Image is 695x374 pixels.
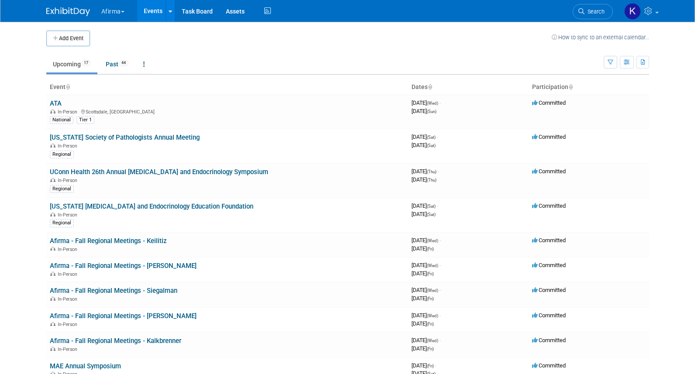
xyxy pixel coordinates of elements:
[408,80,529,95] th: Dates
[427,204,436,209] span: (Sat)
[411,262,441,268] span: [DATE]
[411,245,434,252] span: [DATE]
[50,178,55,182] img: In-Person Event
[573,4,613,19] a: Search
[584,8,605,15] span: Search
[50,212,55,216] img: In-Person Event
[411,168,439,175] span: [DATE]
[50,116,73,124] div: National
[427,247,434,251] span: (Fri)
[50,322,55,326] img: In-Person Event
[439,100,441,106] span: -
[50,312,197,320] a: Afirma - Fall Regional Meetings - [PERSON_NAME]
[438,168,439,175] span: -
[428,83,432,90] a: Sort by Start Date
[46,56,97,72] a: Upcoming17
[411,134,438,140] span: [DATE]
[58,178,80,183] span: In-Person
[427,135,436,140] span: (Sat)
[411,362,436,369] span: [DATE]
[427,178,436,182] span: (Thu)
[58,271,80,277] span: In-Person
[427,109,436,114] span: (Sun)
[411,345,434,352] span: [DATE]
[46,7,90,16] img: ExhibitDay
[427,271,434,276] span: (Fri)
[427,338,438,343] span: (Wed)
[411,337,441,343] span: [DATE]
[437,134,438,140] span: -
[66,83,70,90] a: Sort by Event Name
[50,109,55,113] img: In-Person Event
[411,320,434,327] span: [DATE]
[411,237,441,244] span: [DATE]
[624,3,641,20] img: Keirsten Davis
[532,134,566,140] span: Committed
[427,347,434,351] span: (Fri)
[437,202,438,209] span: -
[411,211,436,217] span: [DATE]
[532,168,566,175] span: Committed
[439,312,441,319] span: -
[427,143,436,148] span: (Sat)
[50,168,268,176] a: UConn Health 26th Annual [MEDICAL_DATA] and Endocrinology Symposium
[50,202,253,210] a: [US_STATE] [MEDICAL_DATA] and Endocrinology Education Foundation
[532,262,566,268] span: Committed
[50,347,55,351] img: In-Person Event
[439,337,441,343] span: -
[427,322,434,326] span: (Fri)
[81,60,91,66] span: 17
[50,337,181,345] a: Afirma - Fall Regional Meetings - Kalkbrenner
[411,270,434,277] span: [DATE]
[427,364,434,368] span: (Fri)
[427,288,438,293] span: (Wed)
[46,31,90,46] button: Add Event
[435,362,436,369] span: -
[439,262,441,268] span: -
[532,202,566,209] span: Committed
[411,295,434,302] span: [DATE]
[411,142,436,148] span: [DATE]
[50,296,55,301] img: In-Person Event
[50,247,55,251] img: In-Person Event
[76,116,94,124] div: Tier 1
[439,237,441,244] span: -
[427,238,438,243] span: (Wed)
[50,100,62,107] a: ATA
[568,83,573,90] a: Sort by Participation Type
[532,287,566,293] span: Committed
[50,219,74,227] div: Regional
[411,108,436,114] span: [DATE]
[58,247,80,252] span: In-Person
[427,212,436,217] span: (Sat)
[411,287,441,293] span: [DATE]
[50,262,197,270] a: Afirma - Fall Regional Meetings - [PERSON_NAME]
[58,322,80,327] span: In-Person
[532,362,566,369] span: Committed
[427,169,436,174] span: (Thu)
[58,347,80,352] span: In-Person
[427,263,438,268] span: (Wed)
[50,287,177,295] a: Afirma - Fall Regional Meetings - Siegalman
[529,80,649,95] th: Participation
[427,296,434,301] span: (Fri)
[50,271,55,276] img: In-Person Event
[532,312,566,319] span: Committed
[58,143,80,149] span: In-Person
[50,151,74,158] div: Regional
[50,134,200,141] a: [US_STATE] Society of Pathologists Annual Meeting
[50,143,55,148] img: In-Person Event
[119,60,128,66] span: 44
[58,109,80,115] span: In-Person
[50,185,74,193] div: Regional
[439,287,441,293] span: -
[427,313,438,318] span: (Wed)
[411,176,436,183] span: [DATE]
[427,101,438,106] span: (Wed)
[552,34,649,41] a: How to sync to an external calendar...
[58,296,80,302] span: In-Person
[411,100,441,106] span: [DATE]
[58,212,80,218] span: In-Person
[50,108,405,115] div: Scottsdale, [GEOGRAPHIC_DATA]
[50,237,167,245] a: Afirma - Fall Regional Meetings - Keilitiz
